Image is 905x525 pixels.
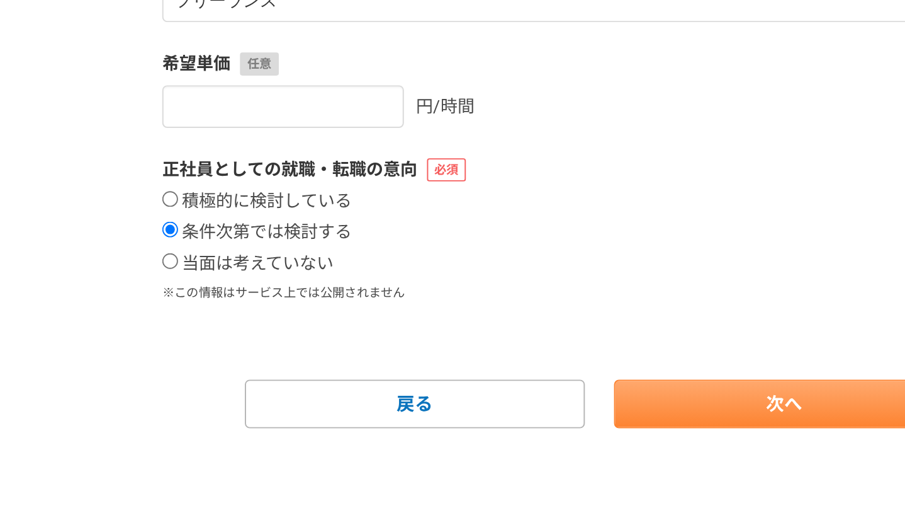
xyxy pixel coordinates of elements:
[357,303,388,313] span: 円/時間
[226,14,280,25] label: 今は忙しい
[226,279,679,292] label: 希望単価
[226,198,262,209] label: 土日祝
[226,352,234,360] input: 積極的に検討している
[226,352,324,363] label: 積極的に検討している
[460,449,636,475] a: 次へ
[226,90,234,98] input: 週1〜2日（8〜16時間/週程度）
[226,224,679,238] label: 働き方
[226,148,679,161] label: 稼働できる時間帯
[226,367,234,376] input: 条件次第では検討する
[226,166,262,177] label: 平日昼
[226,58,281,69] label: 週1〜4時間
[226,74,281,85] label: 週4〜8時間
[226,384,315,395] label: 当面は考えていない
[226,384,234,392] input: 当面は考えていない
[226,122,234,130] input: 週4〜5日（32〜40時間/週程度）
[226,334,679,347] label: 正社員としての就職・転職の意向
[226,182,262,193] label: 平日夜
[226,90,362,101] label: 週1〜2日（8〜16時間/週程度）
[226,106,234,114] input: 週2〜4日（16〜32時間/週程度）
[226,182,234,190] input: 平日夜
[226,40,679,54] label: 稼働できる頻度
[226,14,234,22] input: 今は忙しい
[226,367,324,379] label: 条件次第では検討する
[226,166,234,174] input: 平日昼
[269,449,445,475] a: 戻る
[226,400,679,409] p: ※この情報はサービス上では公開されません
[226,122,367,134] label: 週4〜5日（32〜40時間/週程度）
[226,198,234,206] input: 土日祝
[226,58,234,66] input: 週1〜4時間
[226,106,367,117] label: 週2〜4日（16〜32時間/週程度）
[226,74,234,82] input: 週4〜8時間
